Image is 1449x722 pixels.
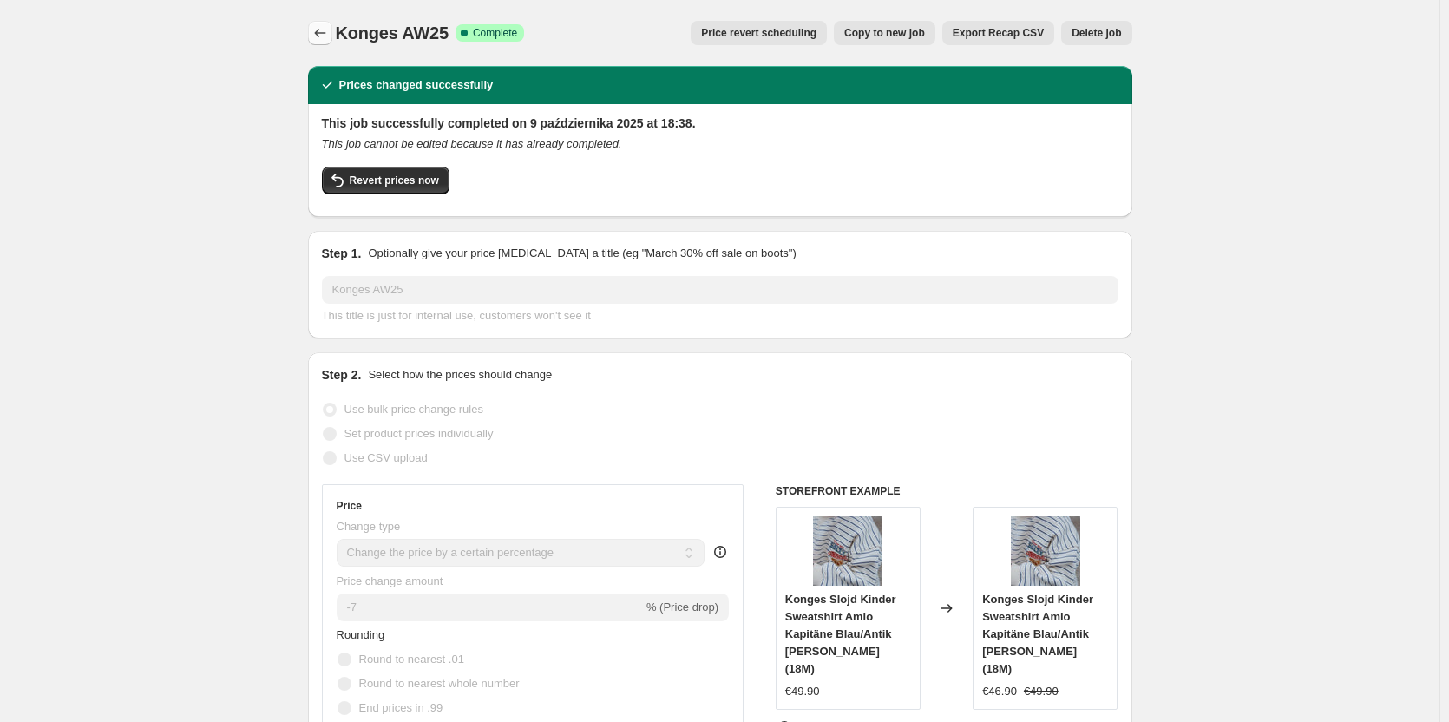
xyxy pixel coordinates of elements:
span: Price revert scheduling [701,26,816,40]
input: 30% off holiday sale [322,276,1118,304]
span: Revert prices now [350,174,439,187]
span: Use bulk price change rules [344,403,483,416]
p: Select how the prices should change [368,366,552,384]
span: Konges AW25 [336,23,449,43]
span: Delete job [1072,26,1121,40]
input: -15 [337,594,643,621]
span: Change type [337,520,401,533]
span: Export Recap CSV [953,26,1044,40]
button: Export Recap CSV [942,21,1054,45]
div: €49.90 [785,683,820,700]
div: help [711,543,729,561]
h2: This job successfully completed on 9 października 2025 at 18:38. [322,115,1118,132]
img: 7317680730046-2025-06-11T113919.783_80x.jpg [813,516,882,586]
button: Price change jobs [308,21,332,45]
span: Rounding [337,628,385,641]
span: Set product prices individually [344,427,494,440]
span: % (Price drop) [646,601,718,614]
button: Copy to new job [834,21,935,45]
h6: STOREFRONT EXAMPLE [776,484,1118,498]
span: Konges Slojd Kinder Sweatshirt Amio Kapitäne Blau/Antik [PERSON_NAME] (18M) [785,593,896,675]
i: This job cannot be edited because it has already completed. [322,137,622,150]
h2: Step 1. [322,245,362,262]
span: Price change amount [337,574,443,587]
span: Copy to new job [844,26,925,40]
div: €46.90 [982,683,1017,700]
img: 7317680730046-2025-06-11T113919.783_80x.jpg [1011,516,1080,586]
strike: €49.90 [1024,683,1059,700]
span: Round to nearest .01 [359,653,464,666]
span: Complete [473,26,517,40]
button: Revert prices now [322,167,449,194]
h2: Prices changed successfully [339,76,494,94]
span: Round to nearest whole number [359,677,520,690]
h2: Step 2. [322,366,362,384]
span: Use CSV upload [344,451,428,464]
button: Price revert scheduling [691,21,827,45]
span: Konges Slojd Kinder Sweatshirt Amio Kapitäne Blau/Antik [PERSON_NAME] (18M) [982,593,1093,675]
h3: Price [337,499,362,513]
span: This title is just for internal use, customers won't see it [322,309,591,322]
span: End prices in .99 [359,701,443,714]
p: Optionally give your price [MEDICAL_DATA] a title (eg "March 30% off sale on boots") [368,245,796,262]
button: Delete job [1061,21,1131,45]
